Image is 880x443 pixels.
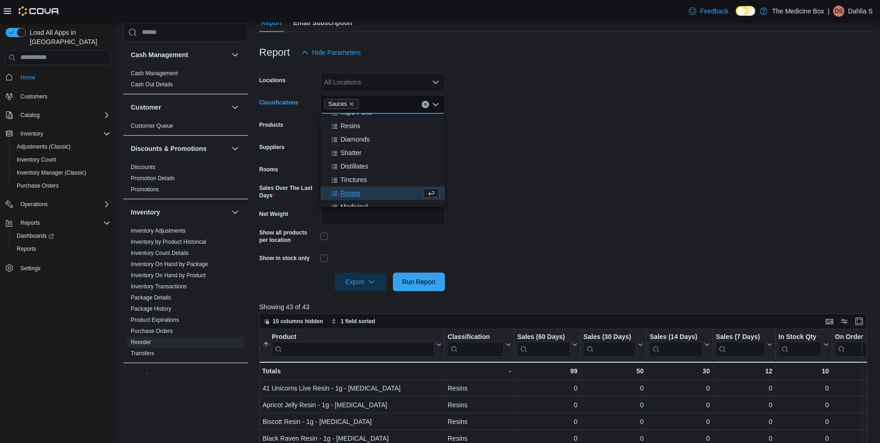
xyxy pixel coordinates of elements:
[20,111,39,119] span: Catalog
[340,108,372,117] span: Vape Pens
[2,109,114,122] button: Catalog
[259,229,317,244] label: Show all products per location
[584,365,644,377] div: 50
[340,148,361,157] span: Shatter
[828,6,829,17] p: |
[778,383,829,394] div: 0
[393,273,445,291] button: Run Report
[263,416,442,427] div: Biscott Resin - 1g - [MEDICAL_DATA]
[716,332,765,356] div: Sales (7 Days)
[131,164,155,170] a: Discounts
[261,13,282,32] span: Report
[131,227,186,235] span: Inventory Adjustments
[26,28,110,46] span: Load All Apps in [GEOGRAPHIC_DATA]
[340,318,375,325] span: 1 field sorted
[259,143,285,151] label: Suppliers
[778,416,829,427] div: 0
[2,216,114,229] button: Reports
[584,332,636,356] div: Sales (30 Days)
[20,219,40,227] span: Reports
[448,416,511,427] div: Resins
[17,143,71,150] span: Adjustments (Classic)
[716,416,772,427] div: 0
[321,160,445,173] button: Distillates
[349,101,354,107] button: Remove Sauces from selection in this group
[321,200,445,214] button: Medicinal
[736,6,755,16] input: Dark Mode
[293,13,352,32] span: Email Subscription
[517,383,578,394] div: 0
[131,261,208,268] span: Inventory On Hand by Package
[2,261,114,274] button: Settings
[17,72,39,83] a: Home
[402,277,436,287] span: Run Report
[13,154,60,165] a: Inventory Count
[321,133,445,146] button: Diamonds
[649,365,710,377] div: 30
[131,371,154,381] h3: Loyalty
[13,167,110,178] span: Inventory Manager (Classic)
[778,365,829,377] div: 10
[13,141,110,152] span: Adjustments (Classic)
[123,120,248,135] div: Customer
[716,383,772,394] div: 0
[340,135,370,144] span: Diamonds
[839,316,850,327] button: Display options
[835,332,868,341] div: On Order
[131,50,228,59] button: Cash Management
[340,162,368,171] span: Distillates
[13,243,110,254] span: Reports
[131,283,187,290] span: Inventory Transactions
[131,272,206,279] span: Inventory On Hand by Product
[340,273,381,291] span: Export
[2,90,114,103] button: Customers
[259,254,310,262] label: Show in stock only
[835,6,843,17] span: DS
[17,110,110,121] span: Catalog
[131,103,228,112] button: Customer
[448,399,511,410] div: Resins
[123,225,248,363] div: Inventory
[448,332,504,356] div: Classification
[835,332,876,356] button: On Order
[131,339,151,346] span: Reorder
[649,416,710,427] div: 0
[824,316,835,327] button: Keyboard shortcuts
[835,416,876,427] div: 0
[13,141,74,152] a: Adjustments (Classic)
[131,103,161,112] h3: Customer
[273,318,323,325] span: 15 columns hidden
[131,238,206,246] span: Inventory by Product Historical
[716,332,765,341] div: Sales (7 Days)
[131,175,175,182] a: Promotion Details
[432,78,439,86] button: Open list of options
[328,99,347,109] span: Sauces
[263,399,442,410] div: Apricot Jelly Resin - 1g - [MEDICAL_DATA]
[230,49,241,60] button: Cash Management
[131,81,173,88] span: Cash Out Details
[13,180,110,191] span: Purchase Orders
[17,169,86,176] span: Inventory Manager (Classic)
[131,350,154,357] span: Transfers
[131,328,173,334] a: Purchase Orders
[297,43,365,62] button: Hide Parameters
[131,163,155,171] span: Discounts
[131,305,171,313] span: Package History
[230,143,241,154] button: Discounts & Promotions
[263,383,442,394] div: 41 Unicorns Live Resin - 1g - [MEDICAL_DATA]
[716,365,772,377] div: 12
[422,101,429,108] button: Clear input
[17,217,110,228] span: Reports
[321,146,445,160] button: Shatter
[131,317,179,323] a: Product Expirations
[340,189,360,198] span: Rosins
[649,332,702,356] div: Sales (14 Days)
[131,144,206,153] h3: Discounts & Promotions
[778,332,829,356] button: In Stock Qty
[20,93,47,100] span: Customers
[432,101,439,108] button: Close list of options
[649,383,710,394] div: 0
[835,332,868,356] div: On Order
[259,302,874,312] p: Showing 43 of 43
